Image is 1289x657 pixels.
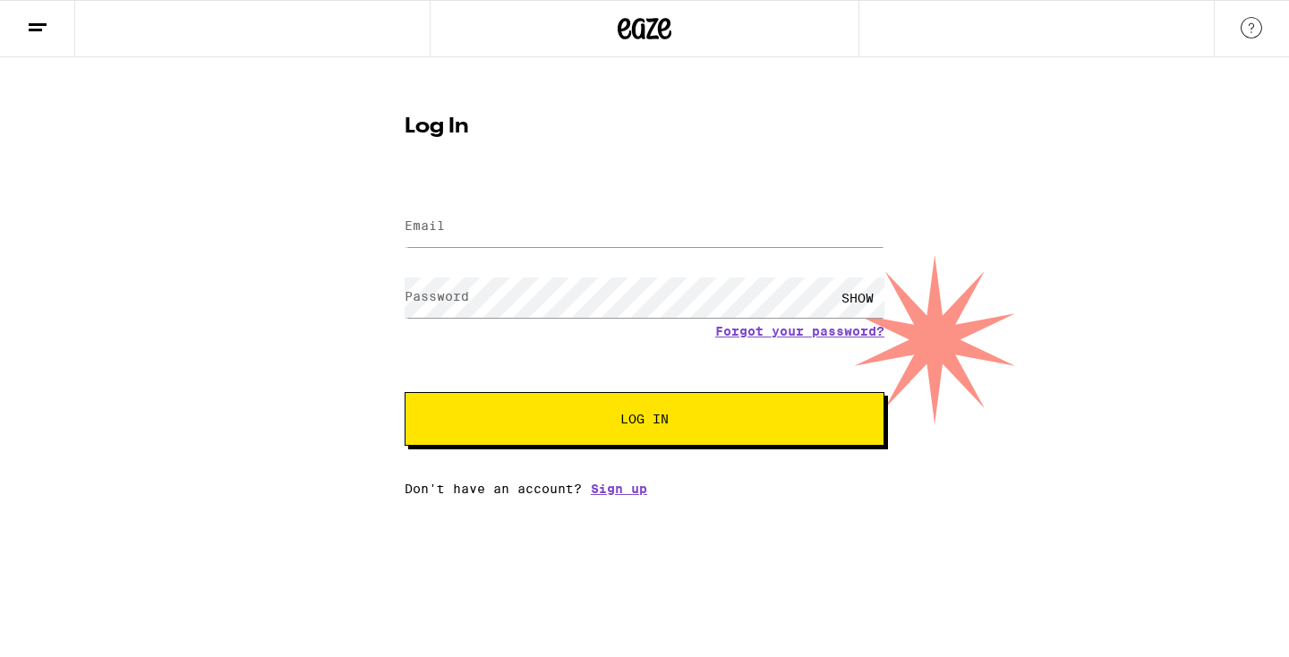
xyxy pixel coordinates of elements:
label: Password [405,289,469,303]
h1: Log In [405,116,884,138]
a: Sign up [591,482,647,496]
div: Don't have an account? [405,482,884,496]
span: Hi. Need any help? [11,13,129,27]
button: Log In [405,392,884,446]
label: Email [405,218,445,233]
span: Log In [620,413,669,425]
div: SHOW [831,277,884,318]
a: Forgot your password? [715,324,884,338]
input: Email [405,207,884,247]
